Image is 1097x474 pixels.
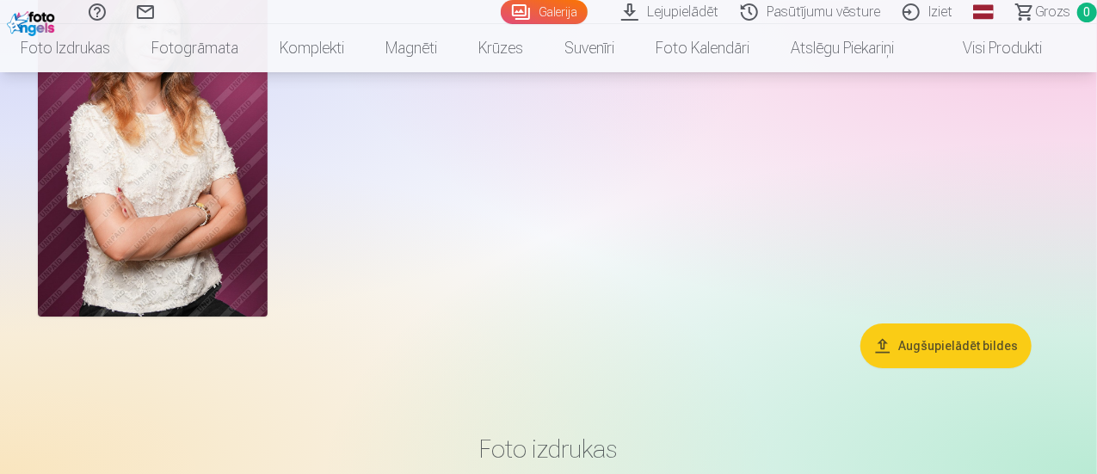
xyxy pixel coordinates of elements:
[259,24,365,72] a: Komplekti
[860,323,1032,368] button: Augšupielādēt bildes
[46,434,1051,465] h3: Foto izdrukas
[365,24,458,72] a: Magnēti
[458,24,544,72] a: Krūzes
[131,24,259,72] a: Fotogrāmata
[770,24,915,72] a: Atslēgu piekariņi
[7,7,59,36] img: /fa1
[635,24,770,72] a: Foto kalendāri
[1035,2,1070,22] span: Grozs
[915,24,1063,72] a: Visi produkti
[544,24,635,72] a: Suvenīri
[1077,3,1097,22] span: 0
